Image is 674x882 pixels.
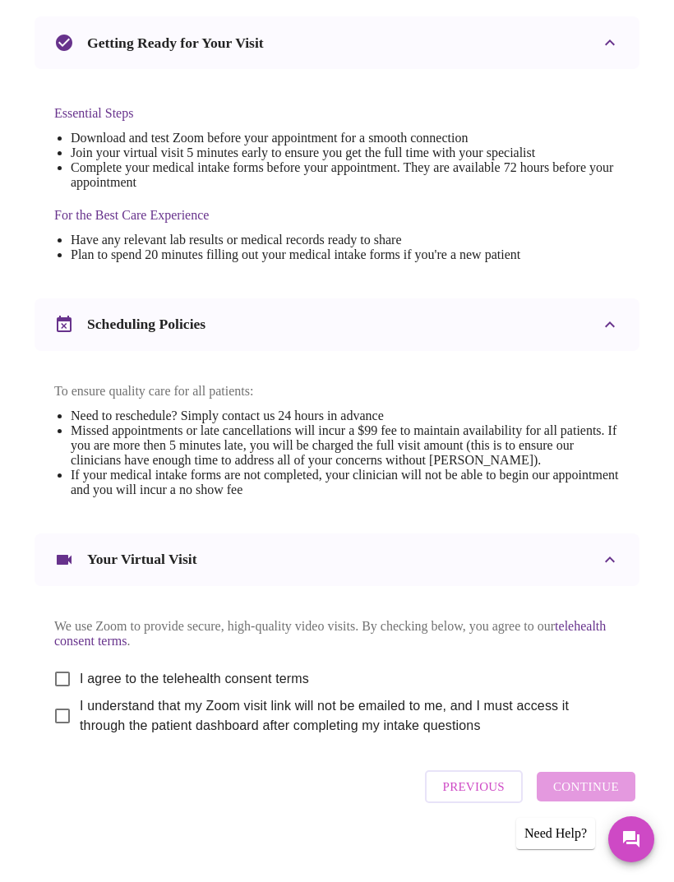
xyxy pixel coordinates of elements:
li: Have any relevant lab results or medical records ready to share [71,233,620,247]
li: Join your virtual visit 5 minutes early to ensure you get the full time with your specialist [71,145,620,160]
li: If your medical intake forms are not completed, your clinician will not be able to begin our appo... [71,468,620,497]
p: We use Zoom to provide secure, high-quality video visits. By checking below, you agree to our . [54,619,620,649]
div: Getting Ready for Your Visit [35,16,639,69]
li: Complete your medical intake forms before your appointment. They are available 72 hours before yo... [71,160,620,190]
h4: For the Best Care Experience [54,208,620,223]
a: telehealth consent terms [54,619,606,648]
h3: Your Virtual Visit [87,551,197,568]
h3: Scheduling Policies [87,316,205,333]
div: Your Virtual Visit [35,533,639,586]
li: Missed appointments or late cancellations will incur a $99 fee to maintain availability for all p... [71,423,620,468]
div: Need Help? [516,818,595,849]
button: Messages [608,816,654,862]
div: Scheduling Policies [35,298,639,351]
p: To ensure quality care for all patients: [54,384,620,399]
h4: Essential Steps [54,106,620,121]
span: Previous [443,776,505,797]
span: I agree to the telehealth consent terms [80,669,309,689]
h3: Getting Ready for Your Visit [87,35,264,52]
span: I understand that my Zoom visit link will not be emailed to me, and I must access it through the ... [80,696,607,736]
button: Previous [425,770,523,803]
li: Download and test Zoom before your appointment for a smooth connection [71,131,620,145]
li: Plan to spend 20 minutes filling out your medical intake forms if you're a new patient [71,247,620,262]
li: Need to reschedule? Simply contact us 24 hours in advance [71,409,620,423]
